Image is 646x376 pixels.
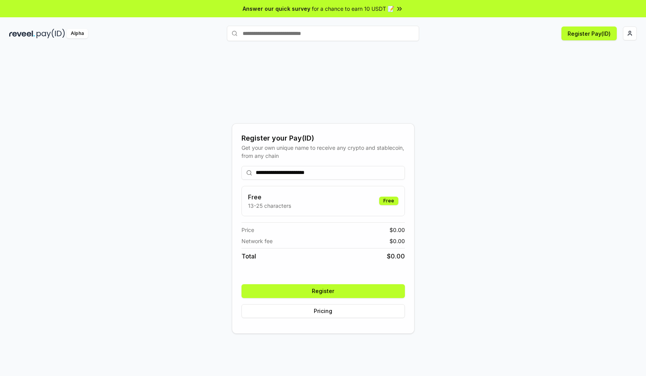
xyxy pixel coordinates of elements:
div: Alpha [67,29,88,38]
div: Free [379,197,398,205]
div: Register your Pay(ID) [241,133,405,144]
img: pay_id [37,29,65,38]
span: Price [241,226,254,234]
span: Answer our quick survey [243,5,310,13]
span: Network fee [241,237,273,245]
img: reveel_dark [9,29,35,38]
span: $ 0.00 [390,237,405,245]
h3: Free [248,192,291,202]
span: $ 0.00 [387,252,405,261]
span: $ 0.00 [390,226,405,234]
div: Get your own unique name to receive any crypto and stablecoin, from any chain [241,144,405,160]
span: Total [241,252,256,261]
button: Register [241,284,405,298]
p: 13-25 characters [248,202,291,210]
button: Register Pay(ID) [561,27,617,40]
span: for a chance to earn 10 USDT 📝 [312,5,394,13]
button: Pricing [241,304,405,318]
